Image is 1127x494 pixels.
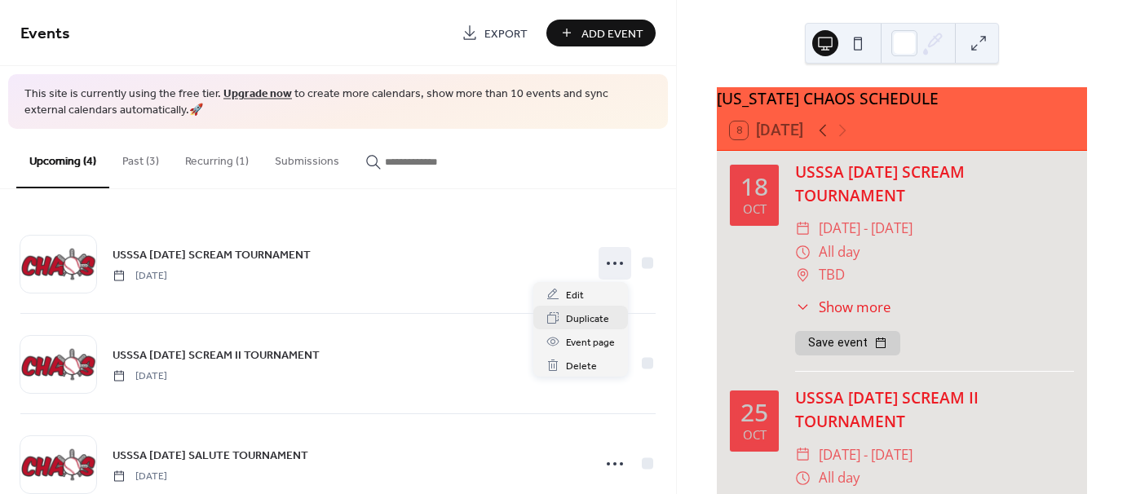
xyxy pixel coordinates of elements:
div: ​ [795,443,811,467]
span: [DATE] - [DATE] [819,443,913,467]
span: [DATE] [113,268,167,283]
span: All day [819,240,860,264]
span: TBD [819,263,845,287]
div: Oct [743,203,767,215]
span: Show more [819,297,891,317]
span: All day [819,466,860,490]
span: [DATE] - [DATE] [819,217,913,240]
a: Export [449,20,540,46]
button: Upcoming (4) [16,129,109,188]
button: Submissions [262,129,352,187]
a: USSSA [DATE] SCREAM II TOURNAMENT [113,346,320,364]
div: ​ [795,240,811,264]
span: Add Event [581,25,643,42]
span: USSSA [DATE] SCREAM II TOURNAMENT [113,346,320,364]
div: ​ [795,466,811,490]
div: Oct [743,429,767,441]
div: 18 [740,174,768,199]
span: USSSA [DATE] SCREAM TOURNAMENT [113,246,311,263]
button: Past (3) [109,129,172,187]
div: 25 [740,400,768,425]
span: Event page [566,334,615,351]
button: ​Show more [795,297,891,317]
button: Recurring (1) [172,129,262,187]
span: Events [20,18,70,50]
span: USSSA [DATE] SALUTE TOURNAMENT [113,447,308,464]
span: Delete [566,358,597,375]
a: USSSA [DATE] SCREAM TOURNAMENT [113,245,311,264]
span: [DATE] [113,469,167,483]
button: Save event [795,331,900,355]
span: Edit [566,287,584,304]
div: [US_STATE] CHAOS SCHEDULE [717,87,1087,111]
div: USSSA [DATE] SCREAM TOURNAMENT [795,161,1074,208]
div: ​ [795,297,811,317]
button: Add Event [546,20,656,46]
div: ​ [795,263,811,287]
a: USSSA [DATE] SALUTE TOURNAMENT [113,446,308,465]
span: Export [484,25,528,42]
div: USSSA [DATE] SCREAM II TOURNAMENT [795,386,1074,434]
a: Upgrade now [223,83,292,105]
div: ​ [795,217,811,240]
span: This site is currently using the free tier. to create more calendars, show more than 10 events an... [24,86,652,118]
span: [DATE] [113,368,167,383]
span: Duplicate [566,311,609,328]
